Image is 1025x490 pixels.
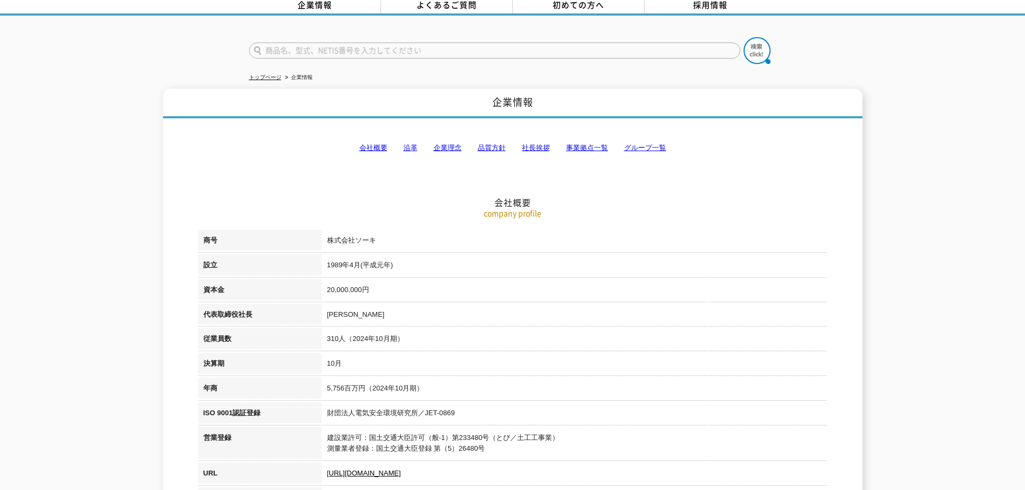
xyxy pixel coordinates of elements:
a: グループ一覧 [624,144,666,152]
a: 沿革 [404,144,418,152]
a: 会社概要 [359,144,387,152]
a: 企業理念 [434,144,462,152]
h2: 会社概要 [198,89,828,208]
td: 310人（2024年10月期） [322,328,828,353]
td: 20,000,000円 [322,279,828,304]
th: 資本金 [198,279,322,304]
th: 代表取締役社長 [198,304,322,329]
a: トップページ [249,74,281,80]
a: [URL][DOMAIN_NAME] [327,469,401,477]
th: 商号 [198,230,322,254]
input: 商品名、型式、NETIS番号を入力してください [249,42,740,59]
a: 事業拠点一覧 [566,144,608,152]
td: 1989年4月(平成元年) [322,254,828,279]
th: 年商 [198,378,322,402]
img: btn_search.png [744,37,770,64]
th: ISO 9001認証登録 [198,402,322,427]
a: 品質方針 [478,144,506,152]
h1: 企業情報 [163,89,863,118]
a: 社長挨拶 [522,144,550,152]
p: company profile [198,208,828,219]
td: 建設業許可：国土交通大臣許可（般-1）第233480号（とび／土工工事業） 測量業者登録：国土交通大臣登録 第（5）26480号 [322,427,828,463]
th: 従業員数 [198,328,322,353]
th: 営業登録 [198,427,322,463]
td: 5,756百万円（2024年10月期） [322,378,828,402]
li: 企業情報 [283,72,313,83]
td: [PERSON_NAME] [322,304,828,329]
td: 財団法人電気安全環境研究所／JET-0869 [322,402,828,427]
td: 10月 [322,353,828,378]
th: URL [198,463,322,487]
td: 株式会社ソーキ [322,230,828,254]
th: 決算期 [198,353,322,378]
th: 設立 [198,254,322,279]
